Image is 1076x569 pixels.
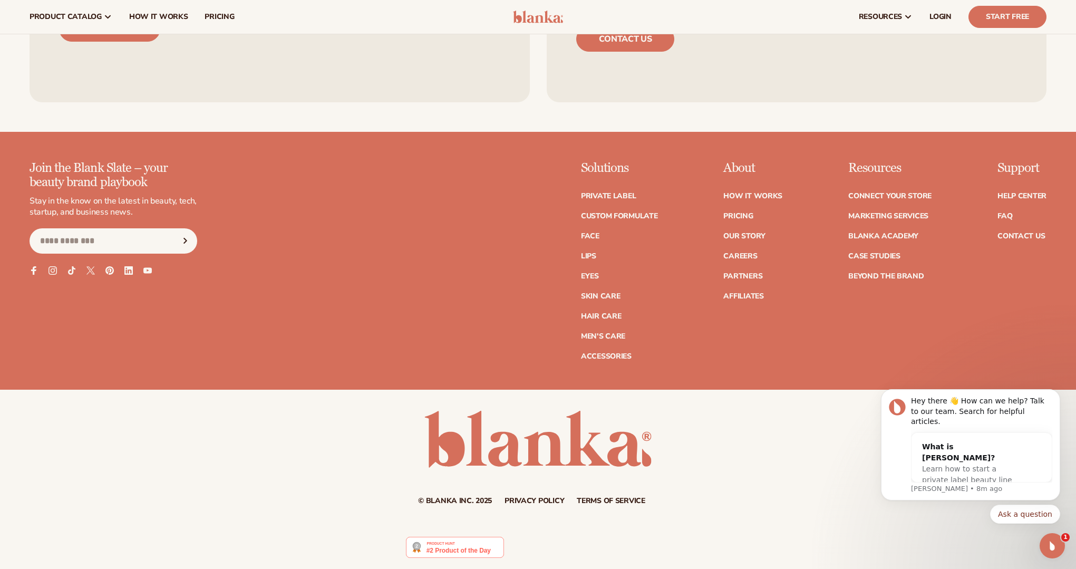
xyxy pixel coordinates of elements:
a: Start Free [968,6,1046,28]
a: FAQ [997,213,1012,220]
a: Private label [581,192,636,200]
img: Blanka - Start a beauty or cosmetic line in under 5 minutes | Product Hunt [406,537,503,558]
span: 1 [1061,533,1070,542]
iframe: Customer reviews powered by Trustpilot [512,536,670,564]
span: pricing [205,13,234,21]
p: About [723,161,782,175]
span: How It Works [129,13,188,21]
a: Marketing services [848,213,928,220]
iframe: Intercom notifications message [865,365,1076,541]
a: Custom formulate [581,213,658,220]
a: Partners [723,273,762,280]
a: Terms of service [577,497,645,505]
a: Help Center [997,192,1046,200]
a: Blanka Academy [848,233,918,240]
a: Affiliates [723,293,763,300]
a: Eyes [581,273,599,280]
img: logo [513,11,563,23]
a: Skin Care [581,293,620,300]
span: LOGIN [929,13,952,21]
a: Hair Care [581,313,621,320]
p: Support [997,161,1046,175]
a: Contact Us [997,233,1045,240]
a: Connect your store [848,192,932,200]
a: Careers [723,253,757,260]
p: Solutions [581,161,658,175]
a: How It Works [723,192,782,200]
p: Resources [848,161,932,175]
a: Beyond the brand [848,273,924,280]
span: product catalog [30,13,102,21]
p: Join the Blank Slate – your beauty brand playbook [30,161,197,189]
a: Men's Care [581,333,625,340]
a: Accessories [581,353,632,360]
a: Pricing [723,213,753,220]
button: Subscribe [173,228,197,254]
span: resources [859,13,902,21]
p: Stay in the know on the latest in beauty, tech, startup, and business news. [30,196,197,218]
a: Case Studies [848,253,900,260]
a: Our Story [723,233,765,240]
a: Lips [581,253,596,260]
small: © Blanka Inc. 2025 [418,496,492,506]
a: Contact us [576,26,675,52]
iframe: Intercom live chat [1040,533,1065,558]
a: Privacy policy [505,497,564,505]
a: Face [581,233,599,240]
